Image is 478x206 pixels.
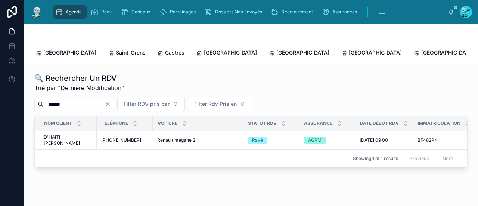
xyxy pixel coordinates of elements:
[105,101,114,107] button: Clear
[421,49,474,56] span: [GEOGRAPHIC_DATA]
[49,4,448,20] div: scrollable content
[215,9,262,15] span: Dossiers Non Envoyés
[414,46,474,61] a: [GEOGRAPHIC_DATA]
[34,73,124,83] h1: 🔍 Rechercher Un RDV
[204,49,257,56] span: [GEOGRAPHIC_DATA]
[34,83,124,92] span: Trié par "Dernière Modification"
[332,9,357,15] span: Assurances
[117,97,185,111] button: Select Button
[108,46,146,61] a: Saint-Orens
[418,137,470,143] a: BF482PK
[360,137,409,143] a: [DATE] 09:00
[341,46,402,61] a: [GEOGRAPHIC_DATA]
[269,46,329,61] a: [GEOGRAPHIC_DATA]
[276,49,329,56] span: [GEOGRAPHIC_DATA]
[44,120,72,126] span: Nom Client
[66,9,82,15] span: Agenda
[101,137,148,143] a: [PHONE_NUMBER]
[282,9,313,15] span: Recouvrement
[202,5,267,19] a: Dossiers Non Envoyés
[304,137,351,144] a: AGPM
[30,6,43,18] img: App logo
[158,120,177,126] span: Voiture
[43,49,96,56] span: [GEOGRAPHIC_DATA]
[44,134,92,146] a: D'HAITI [PERSON_NAME]
[101,9,112,15] span: Rack
[248,120,277,126] span: Statut RDV
[89,5,117,19] a: Rack
[349,49,402,56] span: [GEOGRAPHIC_DATA]
[157,137,239,143] a: Renault megane 2
[353,156,398,162] span: Showing 1 of 1 results
[269,5,318,19] a: Recouvrement
[119,5,156,19] a: Cadeaux
[158,46,184,61] a: Castres
[304,120,332,126] span: Assurance
[418,120,460,126] span: Immatriculation
[188,97,252,111] button: Select Button
[170,9,196,15] span: Parrainages
[116,49,146,56] span: Saint-Orens
[124,100,170,108] span: Filter RDV pris par
[102,120,128,126] span: Téléphone
[194,100,237,108] span: Filter Rdv Pris en
[320,5,362,19] a: Assurances
[36,46,96,61] a: [GEOGRAPHIC_DATA]
[53,5,87,19] a: Agenda
[418,137,437,143] span: BF482PK
[360,120,399,126] span: Date Début RDV
[252,137,263,144] div: Payé
[248,137,295,144] a: Payé
[131,9,150,15] span: Cadeaux
[360,137,388,143] span: [DATE] 09:00
[101,137,141,143] span: [PHONE_NUMBER]
[308,137,322,144] div: AGPM
[157,137,195,143] span: Renault megane 2
[165,49,184,56] span: Castres
[157,5,201,19] a: Parrainages
[196,46,257,61] a: [GEOGRAPHIC_DATA]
